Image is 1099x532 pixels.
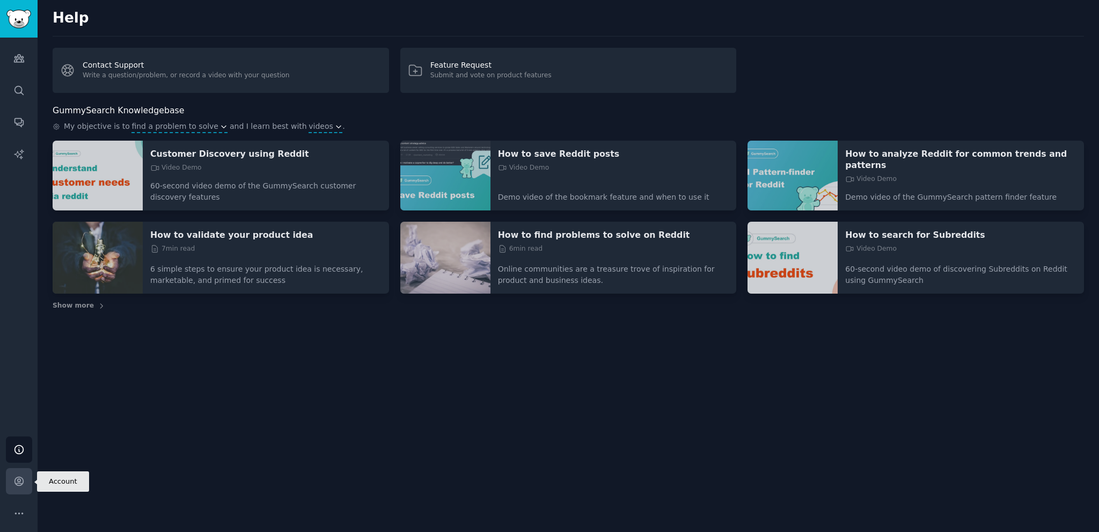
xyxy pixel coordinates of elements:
[150,256,382,286] p: 6 simple steps to ensure your product idea is necessary, marketable, and primed for success
[6,10,31,28] img: GummySearch logo
[309,121,333,132] span: videos
[498,163,549,173] span: Video Demo
[845,229,1076,241] a: How to search for Subreddits
[150,148,382,159] a: Customer Discovery using Reddit
[498,184,729,203] p: Demo video of the bookmark feature and when to use it
[400,141,490,210] img: How to save Reddit posts
[498,229,729,241] a: How to find problems to solve on Reddit
[53,121,1084,133] div: .
[53,222,143,294] img: How to validate your product idea
[150,173,382,203] p: 60-second video demo of the GummySearch customer discovery features
[53,301,94,311] span: Show more
[53,48,389,93] a: Contact SupportWrite a question/problem, or record a video with your question
[53,104,184,118] h2: GummySearch Knowledgebase
[230,121,307,133] span: and I learn best with
[400,48,737,93] a: Feature RequestSubmit and vote on product features
[498,256,729,286] p: Online communities are a treasure trove of inspiration for product and business ideas.
[845,148,1076,171] a: How to analyze Reddit for common trends and patterns
[498,244,543,254] span: 6 min read
[150,163,202,173] span: Video Demo
[53,10,1084,27] h2: Help
[845,184,1076,203] p: Demo video of the GummySearch pattern finder feature
[430,60,552,71] div: Feature Request
[498,148,729,159] a: How to save Reddit posts
[400,222,490,294] img: How to find problems to solve on Reddit
[845,174,897,184] span: Video Demo
[845,244,897,254] span: Video Demo
[309,121,342,132] button: videos
[64,121,130,133] span: My objective is to
[748,141,838,210] img: How to analyze Reddit for common trends and patterns
[131,121,218,132] span: find a problem to solve
[131,121,228,132] button: find a problem to solve
[150,244,195,254] span: 7 min read
[748,222,838,294] img: How to search for Subreddits
[53,141,143,210] img: Customer Discovery using Reddit
[430,71,552,81] div: Submit and vote on product features
[845,256,1076,286] p: 60-second video demo of discovering Subreddits on Reddit using GummySearch
[150,229,382,241] a: How to validate your product idea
